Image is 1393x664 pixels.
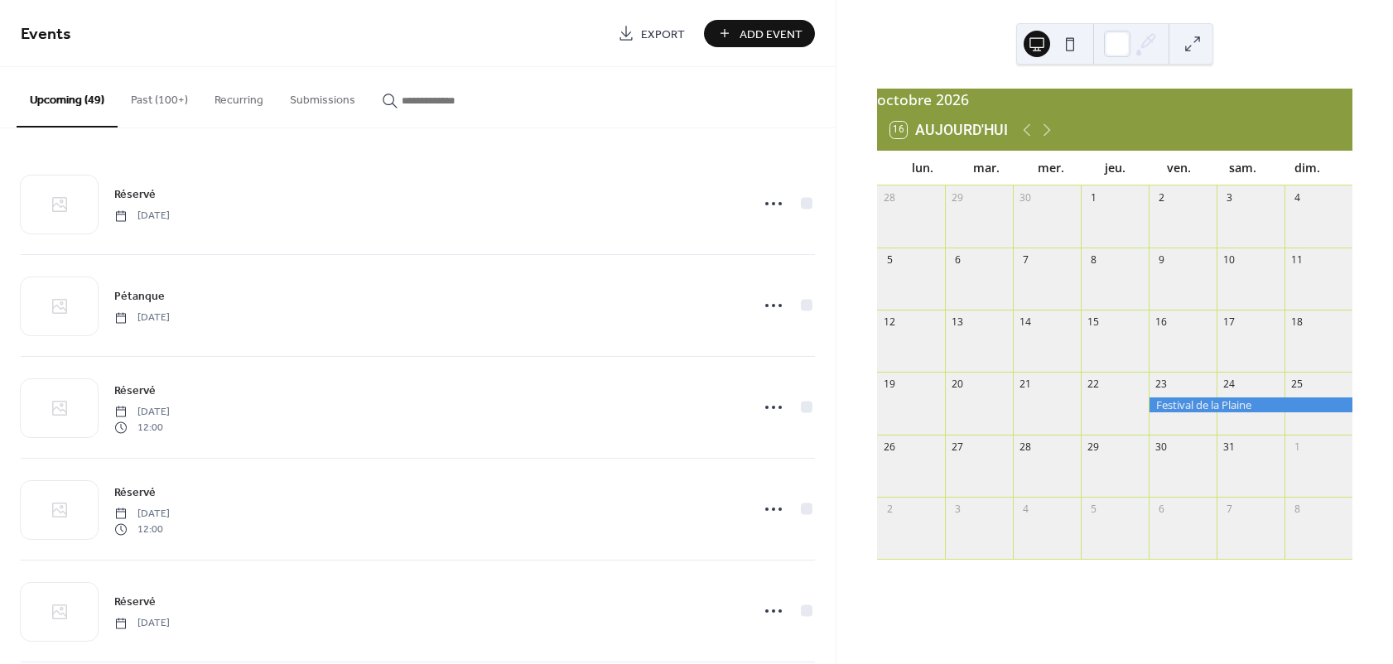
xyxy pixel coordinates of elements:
div: 7 [1019,253,1033,267]
div: dim. [1275,151,1339,185]
button: Recurring [201,67,277,126]
div: jeu. [1082,151,1146,185]
div: 5 [883,253,897,267]
div: 1 [1087,190,1101,204]
div: 26 [883,440,897,454]
div: 8 [1290,502,1304,516]
span: Réservé [114,484,156,502]
div: 6 [1154,502,1169,516]
div: 1 [1290,440,1304,454]
div: mar. [955,151,1019,185]
a: Réservé [114,381,156,400]
div: 3 [1222,190,1236,204]
div: 20 [951,378,965,392]
div: 22 [1087,378,1101,392]
div: 2 [1154,190,1169,204]
div: 28 [1019,440,1033,454]
span: Export [641,26,685,43]
a: Réservé [114,483,156,502]
span: Réservé [114,594,156,611]
div: 10 [1222,253,1236,267]
div: Festival de la Plaine [1149,397,1352,412]
div: 5 [1087,502,1101,516]
a: Réservé [114,592,156,611]
span: 12:00 [114,420,170,435]
span: Add Event [740,26,803,43]
span: [DATE] [114,507,170,522]
button: Submissions [277,67,369,126]
div: 6 [951,253,965,267]
div: 29 [951,190,965,204]
button: Past (100+) [118,67,201,126]
div: 4 [1290,190,1304,204]
button: Upcoming (49) [17,67,118,128]
div: sam. [1211,151,1275,185]
div: 13 [951,315,965,330]
button: Add Event [704,20,815,47]
div: 3 [951,502,965,516]
div: 29 [1087,440,1101,454]
div: 16 [1154,315,1169,330]
button: 16Aujourd'hui [884,118,1014,142]
div: 12 [883,315,897,330]
div: 4 [1019,502,1033,516]
div: 31 [1222,440,1236,454]
div: octobre 2026 [877,89,1352,110]
span: 12:00 [114,522,170,536]
span: Events [21,18,71,51]
div: 27 [951,440,965,454]
div: 19 [883,378,897,392]
div: 7 [1222,502,1236,516]
a: Pétanque [114,286,165,306]
div: 30 [1019,190,1033,204]
span: Réservé [114,383,156,400]
div: 8 [1087,253,1101,267]
div: lun. [890,151,954,185]
div: 30 [1154,440,1169,454]
div: 15 [1087,315,1101,330]
span: Réservé [114,186,156,204]
a: Export [605,20,697,47]
div: 28 [883,190,897,204]
span: [DATE] [114,405,170,420]
div: 24 [1222,378,1236,392]
div: 25 [1290,378,1304,392]
div: mer. [1019,151,1082,185]
span: [DATE] [114,209,170,224]
div: 11 [1290,253,1304,267]
div: 21 [1019,378,1033,392]
div: 2 [883,502,897,516]
span: [DATE] [114,310,170,325]
span: Pétanque [114,288,165,306]
a: Réservé [114,185,156,204]
div: 14 [1019,315,1033,330]
div: 18 [1290,315,1304,330]
span: [DATE] [114,616,170,631]
div: 23 [1154,378,1169,392]
div: 17 [1222,315,1236,330]
div: ven. [1147,151,1211,185]
div: 9 [1154,253,1169,267]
